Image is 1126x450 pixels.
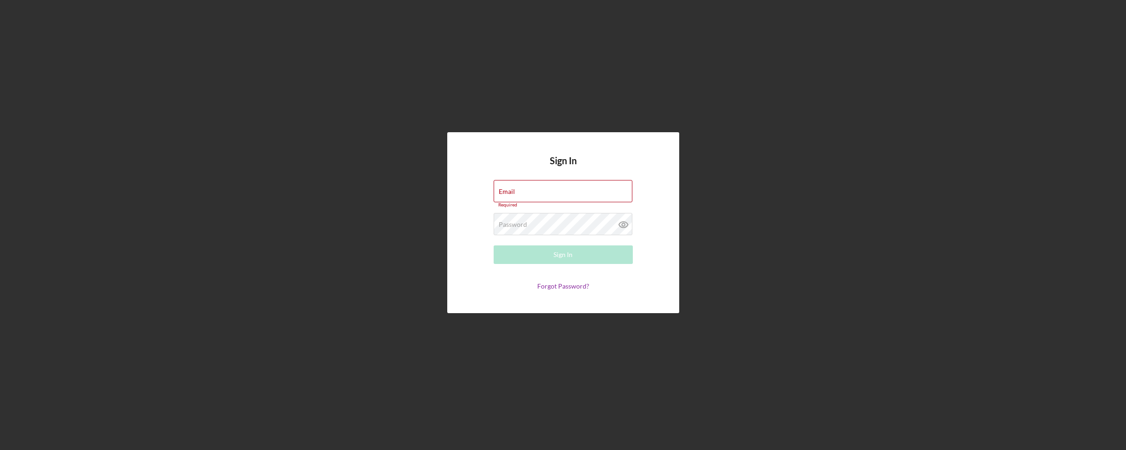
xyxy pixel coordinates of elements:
[499,188,515,195] label: Email
[537,282,589,290] a: Forgot Password?
[494,245,633,264] button: Sign In
[550,155,577,180] h4: Sign In
[553,245,573,264] div: Sign In
[494,202,633,208] div: Required
[499,221,527,228] label: Password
